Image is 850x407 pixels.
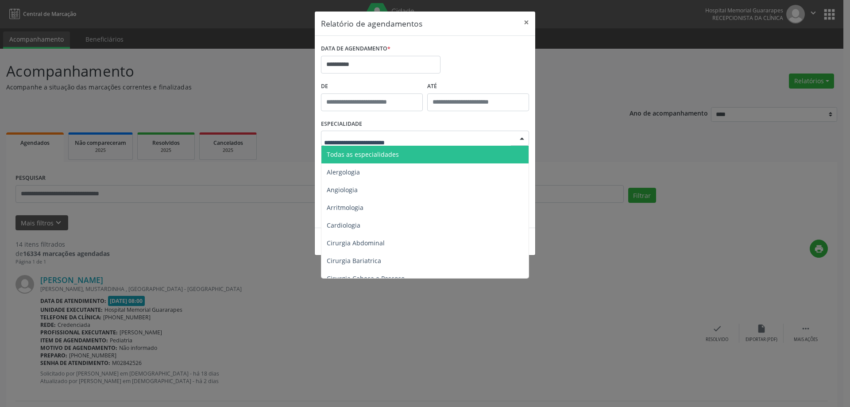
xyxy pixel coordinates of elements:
label: DATA DE AGENDAMENTO [321,42,390,56]
span: Cirurgia Bariatrica [327,256,381,265]
label: De [321,80,423,93]
span: Cirurgia Abdominal [327,239,385,247]
span: Todas as especialidades [327,150,399,159]
span: Alergologia [327,168,360,176]
span: Cardiologia [327,221,360,229]
label: ESPECIALIDADE [321,117,362,131]
span: Angiologia [327,186,358,194]
span: Cirurgia Cabeça e Pescoço [327,274,405,283]
h5: Relatório de agendamentos [321,18,422,29]
button: Close [518,12,535,33]
span: Arritmologia [327,203,363,212]
label: ATÉ [427,80,529,93]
